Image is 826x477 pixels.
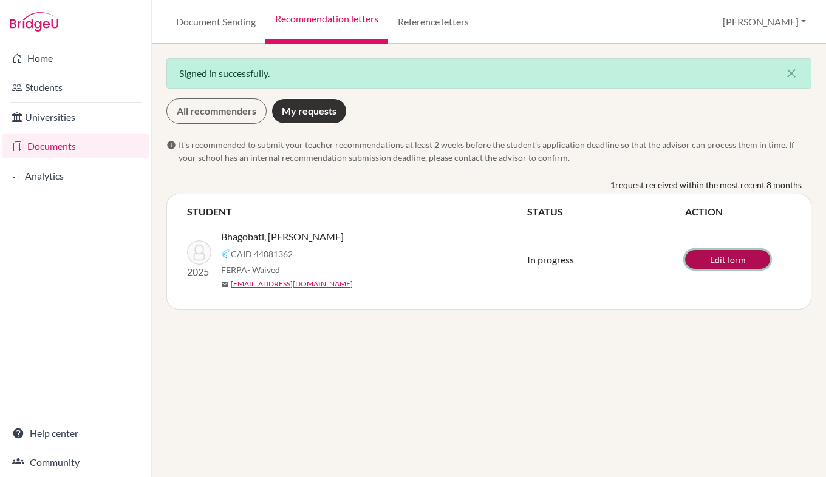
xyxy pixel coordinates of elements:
[187,240,211,265] img: Bhagobati, Henry
[221,263,280,276] span: FERPA
[527,254,574,265] span: In progress
[247,265,280,275] span: - Waived
[2,75,149,100] a: Students
[2,164,149,188] a: Analytics
[231,248,293,260] span: CAID 44081362
[166,58,811,89] div: Signed in successfully.
[2,421,149,445] a: Help center
[231,279,353,289] a: [EMAIL_ADDRESS][DOMAIN_NAME]
[221,281,228,288] span: mail
[527,204,684,220] th: STATUS
[166,98,267,124] a: All recommenders
[10,12,58,32] img: Bridge-U
[684,204,791,220] th: ACTION
[2,134,149,158] a: Documents
[772,59,811,88] button: Close
[2,46,149,70] a: Home
[271,98,347,124] a: My requests
[221,249,231,259] img: Common App logo
[2,105,149,129] a: Universities
[186,204,527,220] th: STUDENT
[717,10,811,33] button: [PERSON_NAME]
[784,66,799,81] i: close
[221,229,344,244] span: Bhagobati, [PERSON_NAME]
[610,178,615,191] b: 1
[685,250,770,269] a: Edit form
[2,450,149,475] a: Community
[179,138,811,164] span: It’s recommended to submit your teacher recommendations at least 2 weeks before the student’s app...
[166,140,176,150] span: info
[615,178,802,191] span: request received within the most recent 8 months
[187,265,211,279] p: 2025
